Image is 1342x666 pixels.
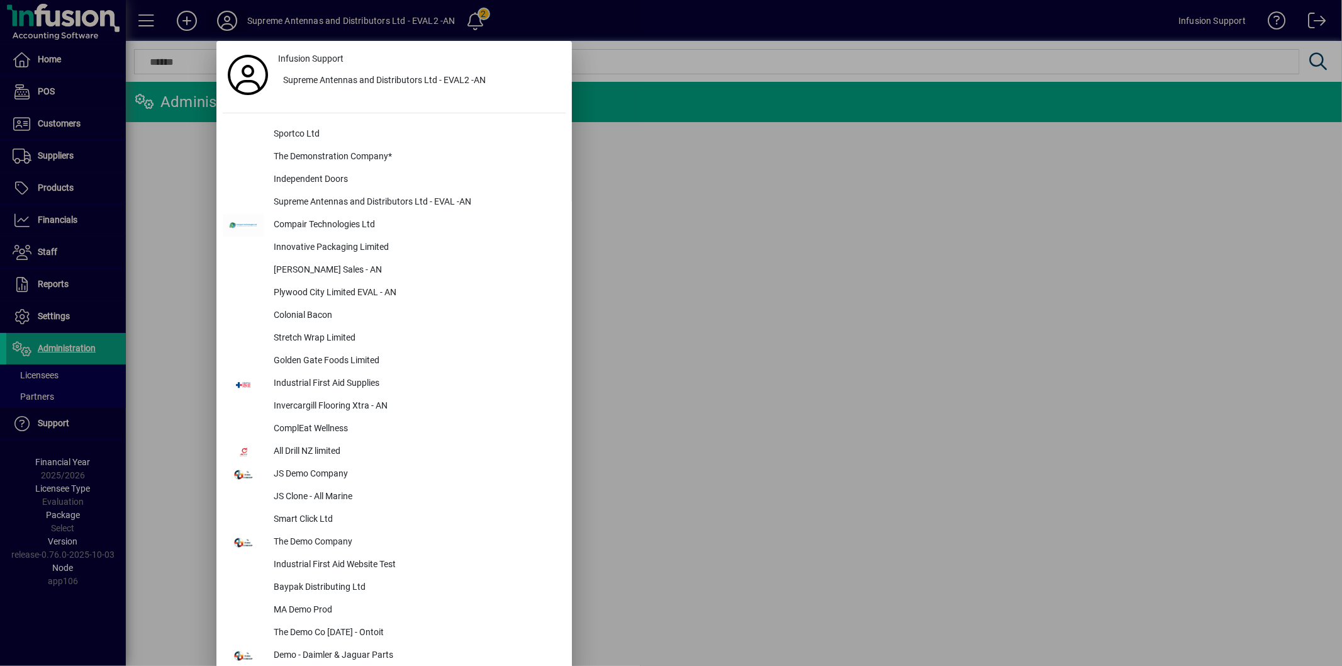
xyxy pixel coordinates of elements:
div: The Demo Co [DATE] - Ontoit [264,622,566,645]
button: ComplEat Wellness [223,418,566,441]
div: Compair Technologies Ltd [264,214,566,237]
div: Industrial First Aid Website Test [264,554,566,577]
div: Golden Gate Foods Limited [264,350,566,373]
div: Baypak Distributing Ltd [264,577,566,599]
div: Supreme Antennas and Distributors Ltd - EVAL -AN [264,191,566,214]
div: ComplEat Wellness [264,418,566,441]
button: Plywood City Limited EVAL - AN [223,282,566,305]
button: Baypak Distributing Ltd [223,577,566,599]
button: MA Demo Prod [223,599,566,622]
button: Supreme Antennas and Distributors Ltd - EVAL -AN [223,191,566,214]
button: Golden Gate Foods Limited [223,350,566,373]
div: JS Demo Company [264,463,566,486]
span: Infusion Support [278,52,344,65]
div: Invercargill Flooring Xtra - AN [264,395,566,418]
button: Industrial First Aid Supplies [223,373,566,395]
button: Sportco Ltd [223,123,566,146]
button: JS Clone - All Marine [223,486,566,509]
div: JS Clone - All Marine [264,486,566,509]
div: Innovative Packaging Limited [264,237,566,259]
div: MA Demo Prod [264,599,566,622]
div: Industrial First Aid Supplies [264,373,566,395]
a: Profile [223,64,273,86]
button: The Demo Co [DATE] - Ontoit [223,622,566,645]
button: Colonial Bacon [223,305,566,327]
a: Infusion Support [273,47,566,70]
button: Industrial First Aid Website Test [223,554,566,577]
div: Independent Doors [264,169,566,191]
button: Innovative Packaging Limited [223,237,566,259]
button: Invercargill Flooring Xtra - AN [223,395,566,418]
div: The Demonstration Company* [264,146,566,169]
div: Plywood City Limited EVAL - AN [264,282,566,305]
button: The Demo Company [223,531,566,554]
button: Supreme Antennas and Distributors Ltd - EVAL2 -AN [273,70,566,93]
div: Colonial Bacon [264,305,566,327]
div: Smart Click Ltd [264,509,566,531]
button: All Drill NZ limited [223,441,566,463]
button: The Demonstration Company* [223,146,566,169]
div: All Drill NZ limited [264,441,566,463]
div: [PERSON_NAME] Sales - AN [264,259,566,282]
div: Stretch Wrap Limited [264,327,566,350]
button: Smart Click Ltd [223,509,566,531]
div: The Demo Company [264,531,566,554]
div: Sportco Ltd [264,123,566,146]
button: [PERSON_NAME] Sales - AN [223,259,566,282]
button: Compair Technologies Ltd [223,214,566,237]
button: Independent Doors [223,169,566,191]
button: Stretch Wrap Limited [223,327,566,350]
button: JS Demo Company [223,463,566,486]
